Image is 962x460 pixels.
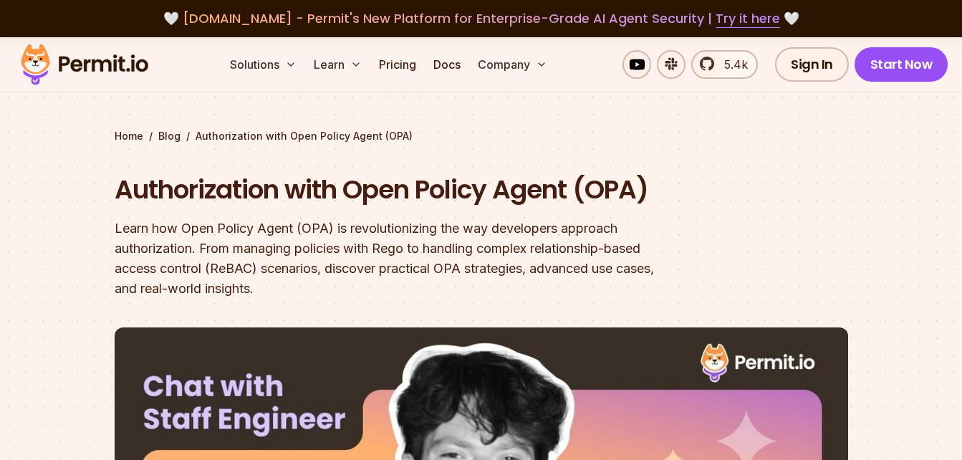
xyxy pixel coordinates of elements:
[224,50,302,79] button: Solutions
[308,50,367,79] button: Learn
[115,219,665,299] div: Learn how Open Policy Agent (OPA) is revolutionizing the way developers approach authorization. F...
[716,9,780,28] a: Try it here
[115,172,665,208] h1: Authorization with Open Policy Agent (OPA)
[115,129,848,143] div: / /
[14,40,155,89] img: Permit logo
[691,50,758,79] a: 5.4k
[855,47,948,82] a: Start Now
[428,50,466,79] a: Docs
[183,9,780,27] span: [DOMAIN_NAME] - Permit's New Platform for Enterprise-Grade AI Agent Security |
[373,50,422,79] a: Pricing
[716,56,748,73] span: 5.4k
[472,50,553,79] button: Company
[115,129,143,143] a: Home
[34,9,928,29] div: 🤍 🤍
[158,129,181,143] a: Blog
[775,47,849,82] a: Sign In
